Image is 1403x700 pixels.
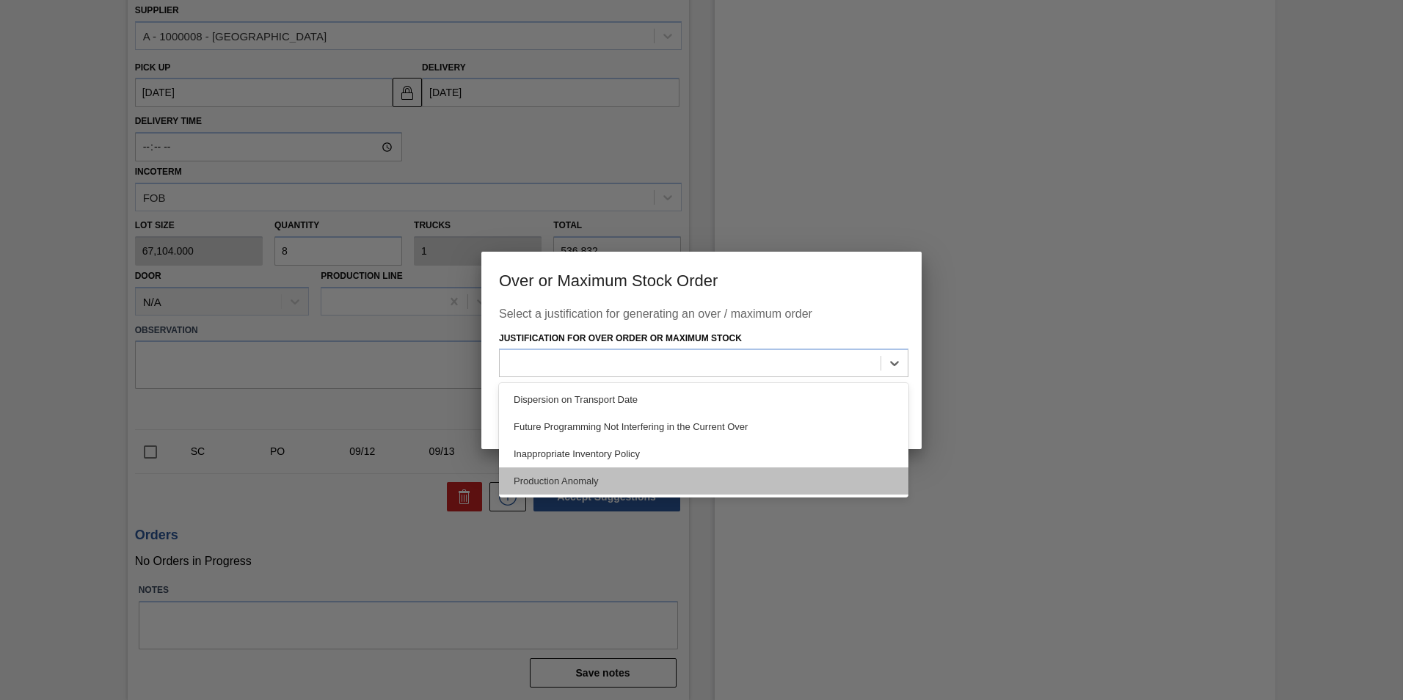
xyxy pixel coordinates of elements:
[499,307,904,328] div: Select a justification for generating an over / maximum order
[499,386,908,413] div: Dispersion on Transport Date
[481,252,922,307] h3: Over or Maximum Stock Order
[499,333,742,343] label: Justification for Over Order or Maximum Stock
[499,413,908,440] div: Future Programming Not Interfering in the Current Over
[499,440,908,467] div: Inappropriate Inventory Policy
